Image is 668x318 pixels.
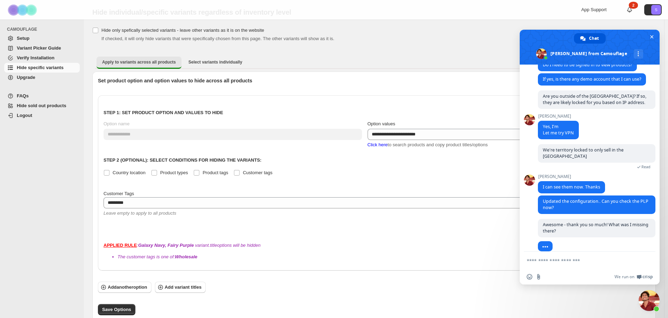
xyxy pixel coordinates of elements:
span: Customer tags [243,170,272,175]
span: Hide sold out products [17,103,66,108]
img: Camouflage [6,0,41,20]
div: 2 [629,2,638,9]
div: Close chat [639,290,660,311]
div: : variant.title options will be hidden [104,242,645,260]
div: Chat [574,33,606,44]
span: Product types [160,170,188,175]
span: [PERSON_NAME] [538,114,579,119]
span: Send a file [536,274,541,280]
span: The customer tags is one of: [118,254,197,259]
span: Verify Installation [17,55,55,60]
span: Awesome - thank you so much! What was I missing there? [543,222,648,234]
span: Customer Tags [104,191,134,196]
span: Add variant titles [165,284,201,291]
span: I can see them now. Thanks [543,184,600,190]
span: Save Options [102,306,131,313]
span: Avatar with initials S [651,5,661,15]
span: Variant Picker Guide [17,45,61,51]
button: Apply to variants across all products [97,57,182,69]
b: Galaxy Navy, Fairy Purple [138,243,194,248]
span: Click here [368,142,388,147]
span: If checked, it will only hide variants that were specifically chosen from this page. The other va... [101,36,334,41]
span: Logout [17,113,32,118]
button: Avatar with initials S [644,4,662,15]
span: Add another option [108,284,147,291]
a: Setup [4,34,80,43]
span: Yes, I'm Let me try VPN [543,124,574,136]
span: Close chat [648,33,655,40]
a: Upgrade [4,73,80,82]
a: FAQs [4,91,80,101]
div: More channels [634,49,643,59]
span: Hide specific variants [17,65,64,70]
span: [PERSON_NAME] [538,174,605,179]
span: We're territory locked to only sell in the [GEOGRAPHIC_DATA] [543,147,624,159]
span: Upgrade [17,75,35,80]
span: Select variants individually [189,59,242,65]
span: Read [641,164,651,169]
button: Add variant titles [155,282,206,293]
span: Hide only spefically selected variants - leave other variants as it is on the website [101,28,264,33]
p: Step 1: Set product option and values to hide [104,109,645,116]
a: Verify Installation [4,53,80,63]
span: Leave empty to apply to all products [104,210,176,216]
button: Addanotheroption [98,282,151,293]
span: Chat [589,33,599,44]
a: Logout [4,111,80,120]
p: Set product option and option values to hide across all products [98,77,650,84]
span: We run on [614,274,634,280]
a: Hide sold out products [4,101,80,111]
strong: APPLIED RULE [104,243,137,248]
span: FAQs [17,93,29,98]
span: CAMOUFLAGE [7,27,80,32]
button: Select variants individually [183,57,248,68]
b: Wholesale [175,254,197,259]
span: to search products and copy product titles/options [368,142,488,147]
span: Do I need to be signed in to view products? [543,62,632,68]
a: Hide specific variants [4,63,80,73]
span: Country location [113,170,145,175]
a: 2 [626,6,633,13]
span: Crisp [642,274,653,280]
a: We run onCrisp [614,274,653,280]
textarea: Compose your message... [527,258,637,264]
span: App Support [581,7,606,12]
a: Variant Picker Guide [4,43,80,53]
span: Insert an emoji [527,274,532,280]
span: Apply to variants across all products [102,59,176,65]
span: Option values [368,121,396,126]
p: Step 2 (Optional): Select conditions for hiding the variants: [104,157,645,164]
text: S [655,8,657,12]
span: If yes, is there any demo account that I can use? [543,76,641,82]
span: Are you outside of the [GEOGRAPHIC_DATA]? If so, they are likely locked for you based on IP address. [543,93,646,105]
span: Setup [17,36,29,41]
span: Product tags [202,170,228,175]
span: Updated the configuration.. Can you check the PLP now? [543,198,648,210]
span: Option name [104,121,129,126]
button: Save Options [98,304,135,315]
